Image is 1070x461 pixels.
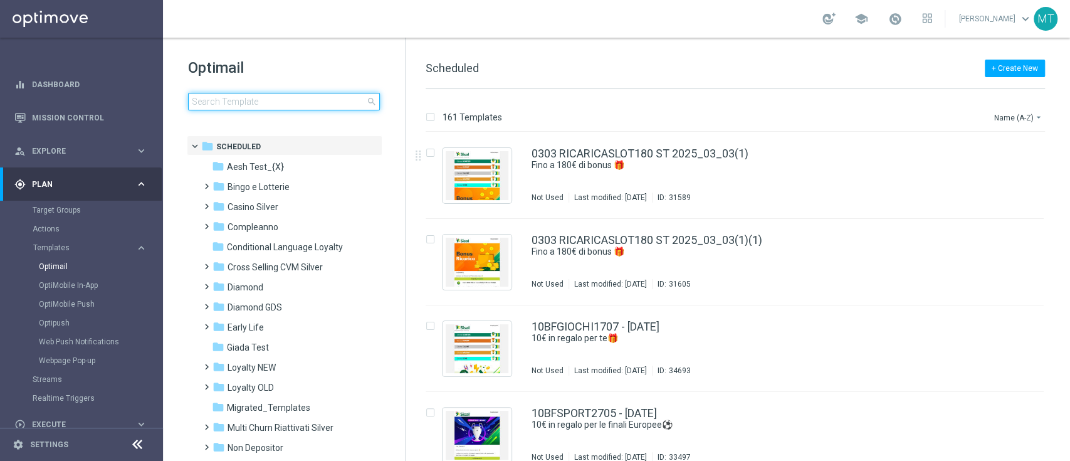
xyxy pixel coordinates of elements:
[532,235,762,246] a: 0303 RICARICASLOT180 ST 2025_03_03(1)(1)
[135,242,147,254] i: keyboard_arrow_right
[135,178,147,190] i: keyboard_arrow_right
[532,148,748,159] a: 0303 RICARICASLOT180 ST 2025_03_03(1)
[1019,12,1032,26] span: keyboard_arrow_down
[446,238,508,287] img: 31605.jpeg
[652,279,691,289] div: ID:
[569,279,652,289] div: Last modified: [DATE]
[32,421,135,428] span: Execute
[532,159,962,171] a: Fino a 180€ di bonus 🎁​
[1034,112,1044,122] i: arrow_drop_down
[39,337,130,347] a: Web Push Notifications
[669,279,691,289] div: 31605
[413,219,1067,305] div: Press SPACE to select this row.
[39,295,162,314] div: OptiMobile Push
[212,321,225,333] i: folder
[39,356,130,366] a: Webpage Pop-up
[212,421,225,433] i: folder
[212,200,225,213] i: folder
[135,418,147,430] i: keyboard_arrow_right
[39,299,130,309] a: OptiMobile Push
[532,279,564,289] div: Not Used
[532,408,657,419] a: 10BFSPORT2705 - [DATE]
[1034,7,1057,31] div: MT
[14,146,135,157] div: Explore
[228,442,283,453] span: Non Depositor
[669,193,691,203] div: 31589
[14,68,147,101] div: Dashboard
[30,441,68,448] a: Settings
[985,60,1045,77] button: + Create New
[227,402,310,413] span: Migrated_Templates
[228,362,276,373] span: Loyalty NEW
[228,302,282,313] span: Diamond GDS
[212,441,225,453] i: folder
[33,393,130,403] a: Realtime Triggers
[212,160,224,172] i: folder
[227,241,343,253] span: Conditional Language Loyalty
[33,370,162,389] div: Streams
[32,181,135,188] span: Plan
[532,419,991,431] div: 10€ in regalo per le finali Europee⚽
[532,419,962,431] a: 10€ in regalo per le finali Europee⚽
[14,179,148,189] div: gps_fixed Plan keyboard_arrow_right
[14,420,148,430] button: play_circle_outline Execute keyboard_arrow_right
[39,257,162,276] div: Optimail
[33,224,130,234] a: Actions
[227,161,284,172] span: Aesh Test_{X}
[669,366,691,376] div: 34693
[14,80,148,90] button: equalizer Dashboard
[14,419,26,430] i: play_circle_outline
[33,244,123,252] span: Templates
[39,262,130,272] a: Optimail
[212,280,225,293] i: folder
[367,97,377,107] span: search
[33,238,162,370] div: Templates
[212,240,224,253] i: folder
[33,201,162,220] div: Target Groups
[201,140,214,152] i: folder
[14,113,148,123] button: Mission Control
[212,260,225,273] i: folder
[14,146,148,156] button: person_search Explore keyboard_arrow_right
[33,389,162,408] div: Realtime Triggers
[188,58,380,78] h1: Optimail
[14,79,26,90] i: equalizer
[413,132,1067,219] div: Press SPACE to select this row.
[33,374,130,384] a: Streams
[228,221,278,233] span: Compleanno
[212,341,224,353] i: folder
[33,243,148,253] div: Templates keyboard_arrow_right
[532,321,659,332] a: 10BFGIOCHI1707 - [DATE]
[39,332,162,351] div: Web Push Notifications
[228,322,264,333] span: Early Life
[32,101,147,134] a: Mission Control
[14,179,135,190] div: Plan
[652,366,691,376] div: ID:
[32,147,135,155] span: Explore
[228,181,290,193] span: Bingo e Lotterie
[426,61,479,75] span: Scheduled
[212,220,225,233] i: folder
[212,381,225,393] i: folder
[188,93,380,110] input: Search Template
[216,141,261,152] span: Scheduled
[33,205,130,215] a: Target Groups
[569,193,652,203] div: Last modified: [DATE]
[135,145,147,157] i: keyboard_arrow_right
[228,382,274,393] span: Loyalty OLD
[228,262,323,273] span: Cross Selling CVM Silver
[446,324,508,373] img: 34693.jpeg
[413,305,1067,392] div: Press SPACE to select this row.
[446,411,508,460] img: 33497.jpeg
[532,193,564,203] div: Not Used
[228,201,278,213] span: Casino Silver
[993,110,1045,125] button: Name (A-Z)arrow_drop_down
[532,332,962,344] a: 10€ in regalo per te🎁
[39,318,130,328] a: Optipush
[532,332,991,344] div: 10€ in regalo per te🎁
[39,351,162,370] div: Webpage Pop-up
[212,401,224,413] i: folder
[854,12,868,26] span: school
